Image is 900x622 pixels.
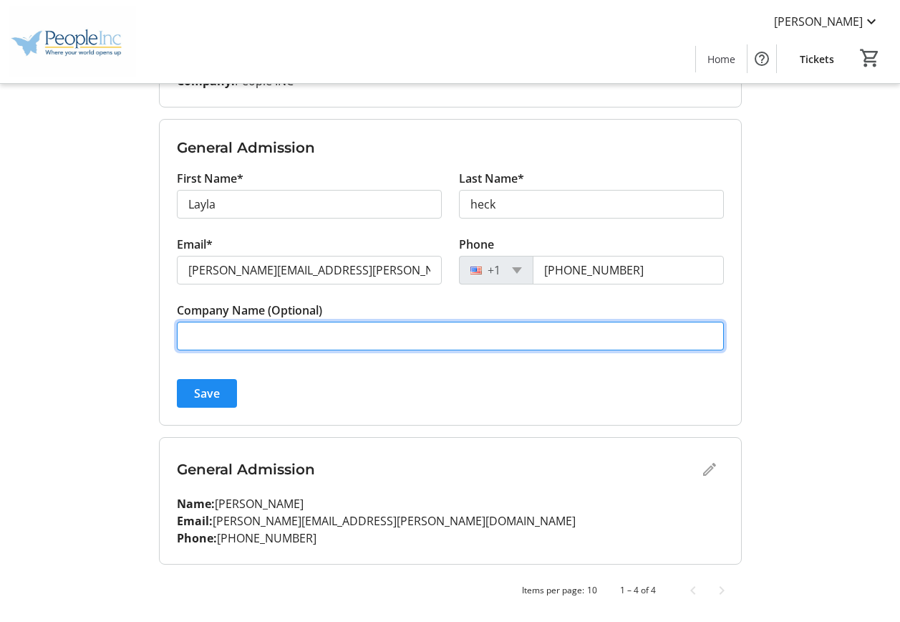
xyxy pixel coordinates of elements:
label: First Name* [177,170,243,187]
h3: General Admission [177,137,724,158]
p: [PERSON_NAME] [177,495,724,512]
strong: Phone: [177,530,217,546]
span: Tickets [800,52,834,67]
button: Cart [857,45,883,71]
input: (201) 555-0123 [533,256,724,284]
label: Phone [459,236,494,253]
strong: Email: [177,513,213,529]
button: Save [177,379,237,408]
button: Previous page [679,576,707,605]
span: Save [194,385,220,402]
a: Home [696,46,747,72]
img: People Inc.'s Logo [9,6,136,77]
button: Help [747,44,776,73]
label: Company Name (Optional) [177,302,322,319]
button: Next page [707,576,736,605]
p: [PERSON_NAME][EMAIL_ADDRESS][PERSON_NAME][DOMAIN_NAME] [177,512,724,530]
strong: Name: [177,496,215,512]
a: Tickets [788,46,846,72]
label: Email* [177,236,213,253]
span: Home [707,52,735,67]
span: [PERSON_NAME] [774,13,863,30]
label: Last Name* [459,170,524,187]
div: 1 – 4 of 4 [620,584,656,597]
p: [PHONE_NUMBER] [177,530,724,547]
div: Items per page: [522,584,584,597]
div: 10 [587,584,597,597]
button: [PERSON_NAME] [763,10,891,33]
h3: General Admission [177,459,695,480]
mat-paginator: Select page [159,576,742,605]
